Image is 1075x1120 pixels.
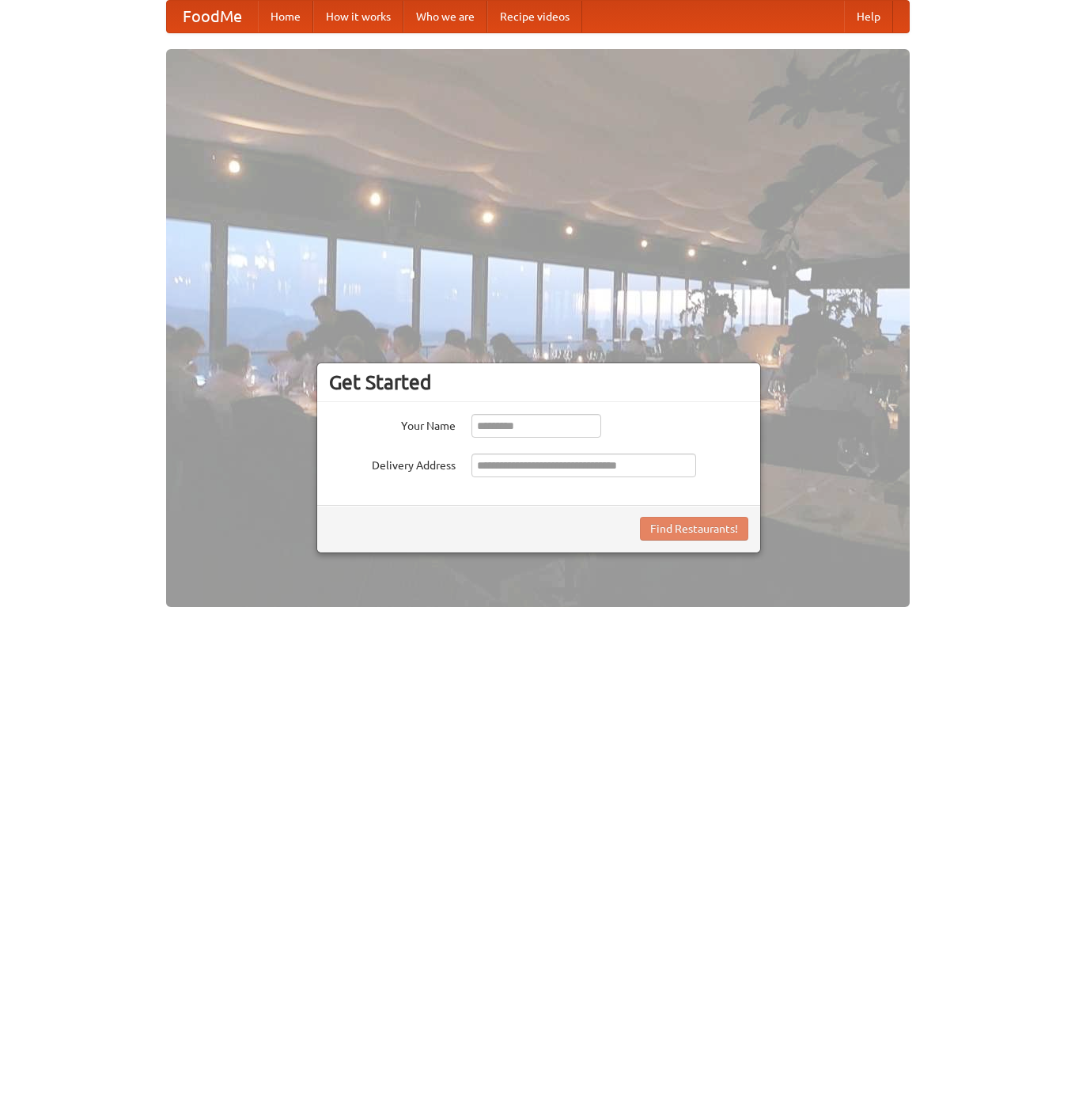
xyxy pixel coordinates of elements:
[313,1,403,32] a: How it works
[487,1,582,32] a: Recipe videos
[167,1,258,32] a: FoodMe
[403,1,487,32] a: Who we are
[329,370,748,394] h3: Get Started
[258,1,313,32] a: Home
[329,454,456,473] label: Delivery Address
[640,517,748,541] button: Find Restaurants!
[329,414,456,434] label: Your Name
[844,1,893,32] a: Help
